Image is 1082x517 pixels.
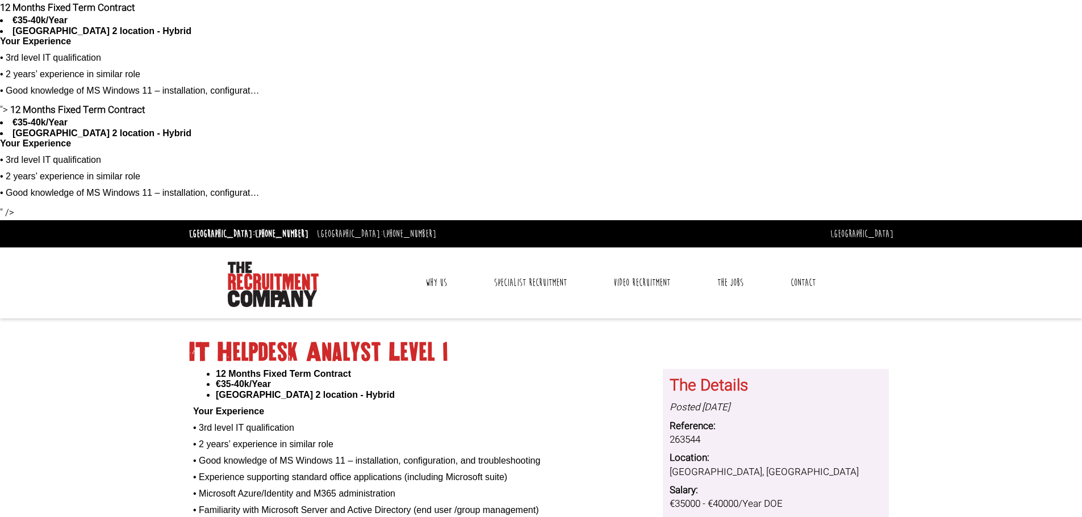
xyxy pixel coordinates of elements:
[10,103,145,117] strong: 12 Months Fixed Term Contract
[216,369,351,379] strong: 12 Months Fixed Term Contract
[228,262,319,307] img: The Recruitment Company
[605,268,679,297] a: Video Recruitment
[670,433,882,447] dd: 263544
[193,423,654,433] p: • 3rd level IT qualification
[830,228,893,240] a: [GEOGRAPHIC_DATA]
[417,268,456,297] a: Why Us
[216,390,395,400] strong: [GEOGRAPHIC_DATA] 2 location - Hybrid
[12,15,68,25] strong: €35-40k/Year
[12,128,191,138] strong: [GEOGRAPHIC_DATA] 2 location - Hybrid
[12,117,68,127] strong: €35-40k/Year
[12,26,191,36] strong: [GEOGRAPHIC_DATA] 2 location - Hybrid
[216,379,271,389] strong: €35-40k/Year
[383,228,436,240] a: [PHONE_NUMBER]
[670,465,882,479] dd: [GEOGRAPHIC_DATA], [GEOGRAPHIC_DATA]
[193,505,654,515] p: • Familiarity with Microsoft Server and Active Directory (end user /group management)
[709,268,752,297] a: The Jobs
[670,419,882,433] dt: Reference:
[670,400,730,414] i: Posted [DATE]
[255,228,308,240] a: [PHONE_NUMBER]
[670,377,882,395] h3: The Details
[782,268,824,297] a: Contact
[486,268,575,297] a: Specialist Recruitment
[670,497,882,511] dd: €35000 - €40000/Year DOE
[189,342,893,363] h1: IT Helpdesk Analyst Level 1
[193,456,654,466] p: • Good knowledge of MS Windows 11 – installation, configuration, and troubleshooting
[193,406,264,416] strong: Your Experience
[186,225,311,243] li: [GEOGRAPHIC_DATA]:
[670,451,882,465] dt: Location:
[314,225,439,243] li: [GEOGRAPHIC_DATA]:
[193,439,654,449] p: • 2 years’ experience in similar role
[193,489,654,499] p: • Microsoft Azure/Identity and M365 administration
[670,484,882,497] dt: Salary:
[193,472,654,482] p: • Experience supporting standard office applications (including Microsoft suite)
